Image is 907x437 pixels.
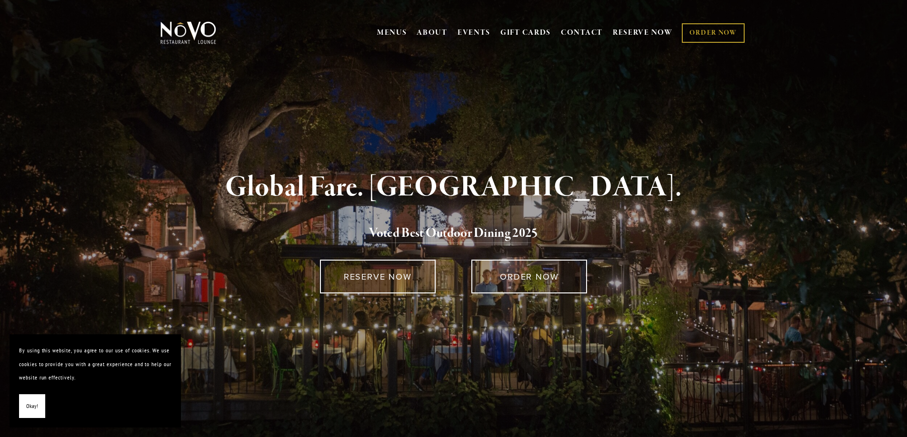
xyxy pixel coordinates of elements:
p: By using this website, you agree to our use of cookies. We use cookies to provide you with a grea... [19,344,171,385]
strong: Global Fare. [GEOGRAPHIC_DATA]. [225,169,682,205]
a: ORDER NOW [682,23,744,43]
a: Voted Best Outdoor Dining 202 [369,225,531,243]
section: Cookie banner [10,334,181,427]
a: RESERVE NOW [613,24,673,42]
a: CONTACT [561,24,603,42]
h2: 5 [176,223,731,243]
a: RESERVE NOW [320,260,436,293]
button: Okay! [19,394,45,418]
a: ORDER NOW [471,260,587,293]
img: Novo Restaurant &amp; Lounge [159,21,218,45]
a: EVENTS [458,28,490,38]
a: GIFT CARDS [500,24,551,42]
a: MENUS [377,28,407,38]
a: ABOUT [417,28,448,38]
span: Okay! [26,399,38,413]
